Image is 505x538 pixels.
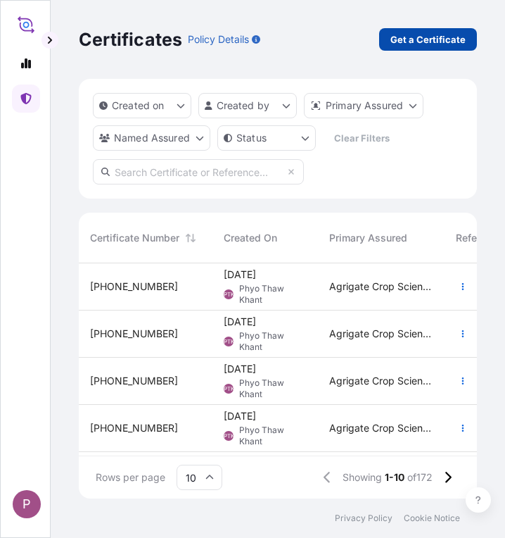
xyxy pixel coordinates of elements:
[329,374,433,388] span: Agrigate Crop Sciences Pte. Ltd.
[224,334,234,349] span: PTK
[329,327,433,341] span: Agrigate Crop Sciences Pte. Ltd.
[407,470,433,484] span: of 172
[217,99,270,113] p: Created by
[236,131,267,145] p: Status
[239,330,307,353] span: Phyo Thaw Khant
[93,159,304,184] input: Search Certificate or Reference...
[217,125,316,151] button: certificateStatus Filter options
[96,470,165,484] span: Rows per page
[334,131,390,145] p: Clear Filters
[323,127,402,149] button: Clear Filters
[93,93,191,118] button: createdOn Filter options
[224,287,234,301] span: PTK
[188,32,249,46] p: Policy Details
[304,93,423,118] button: distributor Filter options
[90,374,178,388] span: [PHONE_NUMBER]
[329,280,433,294] span: Agrigate Crop Sciences Pte. Ltd.
[93,125,210,151] button: cargoOwner Filter options
[239,283,307,306] span: Phyo Thaw Khant
[239,377,307,400] span: Phyo Thaw Khant
[224,429,234,443] span: PTK
[335,513,392,524] a: Privacy Policy
[90,280,178,294] span: [PHONE_NUMBER]
[224,231,277,245] span: Created On
[224,382,234,396] span: PTK
[90,231,179,245] span: Certificate Number
[329,231,407,245] span: Primary Assured
[385,470,404,484] span: 1-10
[23,497,31,511] span: P
[390,32,466,46] p: Get a Certificate
[329,421,433,435] span: Agrigate Crop Sciences Pte. Ltd.
[114,131,190,145] p: Named Assured
[79,28,182,51] p: Certificates
[112,99,165,113] p: Created on
[326,99,403,113] p: Primary Assured
[224,362,256,376] span: [DATE]
[90,421,178,435] span: [PHONE_NUMBER]
[224,315,256,329] span: [DATE]
[224,409,256,423] span: [DATE]
[379,28,477,51] a: Get a Certificate
[343,470,382,484] span: Showing
[404,513,460,524] a: Cookie Notice
[456,231,503,245] span: Reference
[182,230,199,246] button: Sort
[90,327,178,341] span: [PHONE_NUMBER]
[198,93,297,118] button: createdBy Filter options
[224,268,256,282] span: [DATE]
[239,425,307,447] span: Phyo Thaw Khant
